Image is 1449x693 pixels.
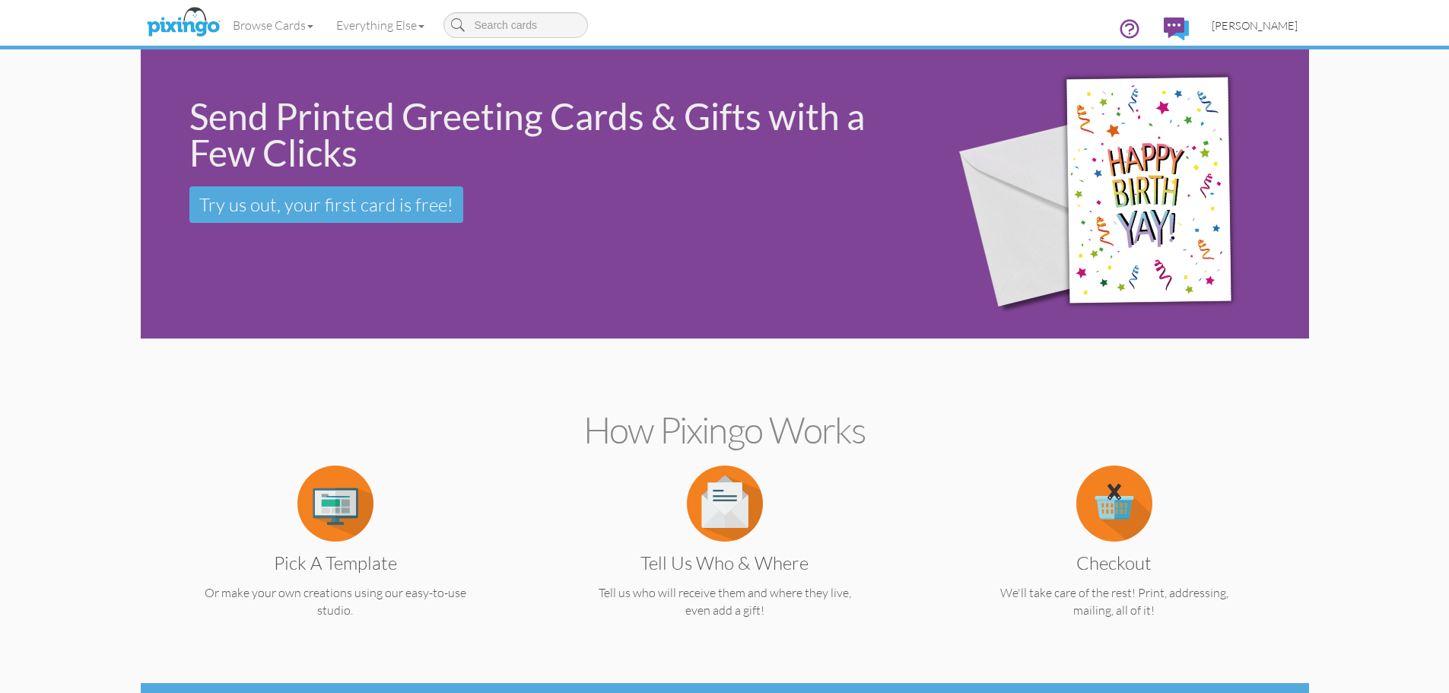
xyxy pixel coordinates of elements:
h3: Pick a Template [182,553,489,573]
img: pixingo logo [143,4,224,42]
img: item.alt [1076,466,1152,542]
h2: How Pixingo works [167,410,1282,450]
a: Pick a Template Or make your own creations using our easy-to-use studio. [170,494,500,619]
a: Everything Else [325,6,436,44]
div: Send Printed Greeting Cards & Gifts with a Few Clicks [189,98,907,171]
a: Checkout We'll take care of the rest! Print, addressing, mailing, all of it! [949,494,1279,619]
img: comments.svg [1164,17,1189,40]
a: Tell us Who & Where Tell us who will receive them and where they live, even add a gift! [560,494,890,619]
img: item.alt [297,466,373,542]
a: Browse Cards [221,6,325,44]
p: Or make your own creations using our easy-to-use studio. [170,584,500,619]
a: [PERSON_NAME] [1200,6,1309,45]
h3: Checkout [961,553,1268,573]
input: Search cards [443,12,588,38]
span: Try us out, your first card is free! [199,193,453,216]
h3: Tell us Who & Where [571,553,879,573]
p: Tell us who will receive them and where they live, even add a gift! [560,584,890,619]
p: We'll take care of the rest! Print, addressing, mailing, all of it! [949,584,1279,619]
img: 942c5090-71ba-4bfc-9a92-ca782dcda692.png [932,28,1299,361]
img: item.alt [687,466,763,542]
a: Try us out, your first card is free! [189,186,463,223]
span: [PERSON_NAME] [1212,19,1298,32]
